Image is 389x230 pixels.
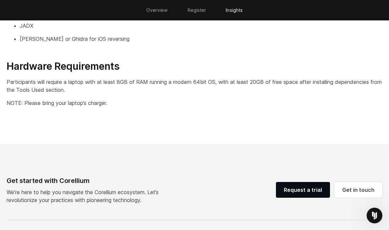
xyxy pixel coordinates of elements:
p: NOTE: Please bring your laptop’s charger. [7,99,382,107]
p: JADX [20,22,382,30]
p: We’re here to help you navigate the Corellium ecosystem. Let’s revolutionize your practices with ... [7,188,175,204]
a: Request a trial [276,182,330,198]
a: Get in touch [334,182,382,198]
p: Participants will require a laptop with at least 8GB of RAM running a modern 64bit OS, with at le... [7,78,382,94]
div: Get started with Corellium [7,176,175,186]
h3: Hardware Requirements [7,48,382,73]
iframe: Intercom live chat [367,208,382,223]
p: [PERSON_NAME] or Ghidra for iOS reversing [20,35,382,43]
